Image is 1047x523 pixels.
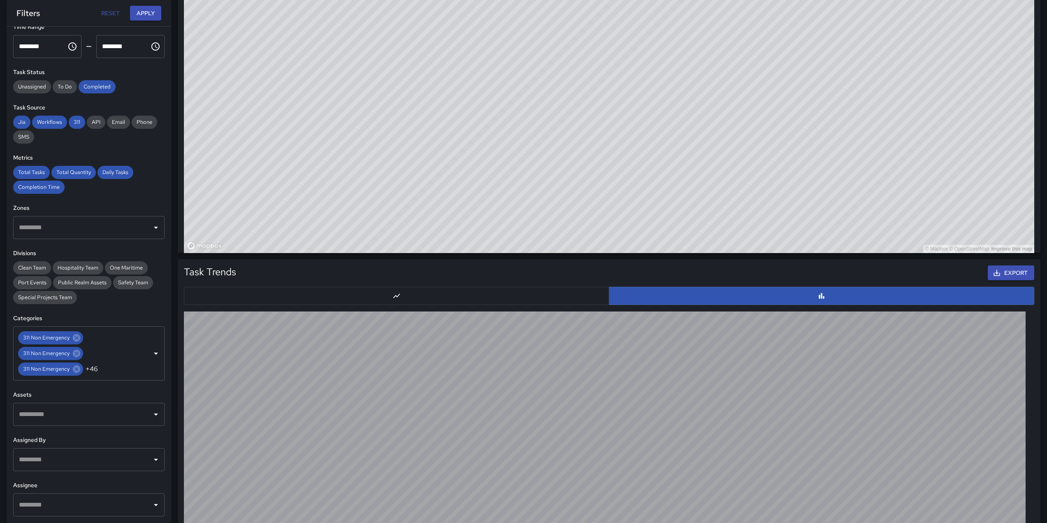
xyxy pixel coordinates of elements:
[53,279,111,286] span: Public Realm Assets
[32,116,67,129] div: Workflows
[13,166,50,179] div: Total Tasks
[13,279,51,286] span: Port Events
[150,222,162,233] button: Open
[184,265,236,279] h5: Task Trends
[150,454,162,465] button: Open
[18,363,83,376] div: 311 Non Emergency
[147,38,164,55] button: Choose time, selected time is 11:59 PM
[53,83,77,90] span: To Do
[98,169,133,176] span: Daily Tasks
[13,130,34,144] div: SMS
[51,166,96,179] div: Total Quantity
[98,166,133,179] div: Daily Tasks
[13,391,165,400] h6: Assets
[13,103,165,112] h6: Task Source
[86,364,98,374] span: +46
[13,153,165,163] h6: Metrics
[105,264,148,271] span: One Maritime
[13,68,165,77] h6: Task Status
[392,292,401,300] svg: Line Chart
[13,204,165,213] h6: Zones
[18,349,74,358] span: 311 Non Emergency
[32,119,67,126] span: Workflows
[13,294,77,301] span: Special Projects Team
[609,287,1034,305] button: Bar Chart
[69,119,85,126] span: 311
[150,409,162,420] button: Open
[13,276,51,289] div: Port Events
[132,116,157,129] div: Phone
[132,119,157,126] span: Phone
[53,276,111,289] div: Public Realm Assets
[184,287,609,305] button: Line Chart
[13,436,165,445] h6: Assigned By
[18,331,83,344] div: 311 Non Emergency
[79,83,116,90] span: Completed
[13,116,30,129] div: Jia
[53,261,103,274] div: Hospitality Team
[988,265,1034,281] button: Export
[53,80,77,93] div: To Do
[817,292,826,300] svg: Bar Chart
[130,6,161,21] button: Apply
[13,314,165,323] h6: Categories
[107,119,130,126] span: Email
[69,116,85,129] div: 311
[79,80,116,93] div: Completed
[13,119,30,126] span: Jia
[97,6,123,21] button: Reset
[13,264,51,271] span: Clean Team
[64,38,81,55] button: Choose time, selected time is 12:00 AM
[113,279,153,286] span: Safety Team
[13,133,34,140] span: SMS
[105,261,148,274] div: One Maritime
[87,119,105,126] span: API
[13,291,77,304] div: Special Projects Team
[87,116,105,129] div: API
[150,348,162,359] button: Open
[107,116,130,129] div: Email
[13,23,165,32] h6: Time Range
[13,249,165,258] h6: Divisions
[113,276,153,289] div: Safety Team
[13,261,51,274] div: Clean Team
[51,169,96,176] span: Total Quantity
[18,347,83,360] div: 311 Non Emergency
[16,7,40,20] h6: Filters
[13,83,51,90] span: Unassigned
[13,181,65,194] div: Completion Time
[13,169,50,176] span: Total Tasks
[18,333,74,342] span: 311 Non Emergency
[13,481,165,490] h6: Assignee
[18,364,74,374] span: 311 Non Emergency
[13,80,51,93] div: Unassigned
[150,499,162,511] button: Open
[53,264,103,271] span: Hospitality Team
[13,184,65,191] span: Completion Time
